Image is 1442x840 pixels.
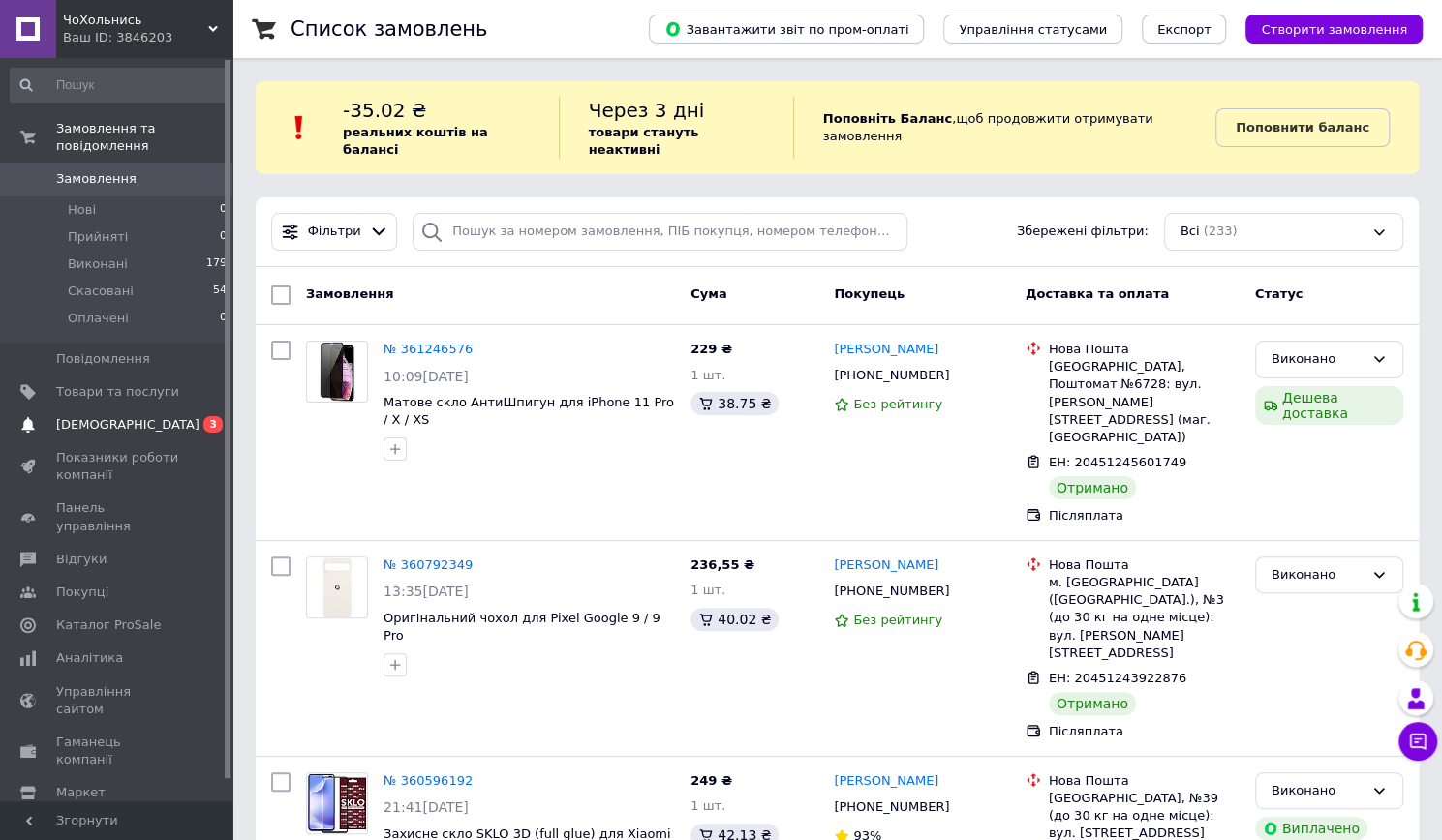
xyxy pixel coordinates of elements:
span: Без рейтингу [853,397,942,411]
a: [PERSON_NAME] [834,556,938,575]
span: Маркет [56,784,106,801]
div: Виплачено [1255,817,1367,840]
span: Виконані [68,255,128,273]
span: Відгуки [56,551,107,568]
div: [PHONE_NUMBER] [830,363,953,388]
button: Створити замовлення [1245,15,1423,44]
a: № 360596192 [384,773,473,788]
span: 0 [220,310,227,327]
b: Поповнити баланс [1236,120,1369,135]
b: товари стануть неактивні [589,125,699,157]
span: -35.02 ₴ [343,99,426,122]
b: реальних коштів на балансі [343,125,488,157]
span: Скасовані [68,283,134,300]
img: :exclamation: [285,113,314,142]
a: Фото товару [306,772,368,834]
span: Прийняті [68,228,128,246]
div: Отримано [1049,692,1136,715]
div: Виконано [1272,781,1364,801]
img: Фото товару [307,342,367,402]
a: [PERSON_NAME] [834,341,938,359]
span: 179 [206,255,227,273]
div: Нова Пошта [1049,772,1240,790]
span: Управління статусами [959,22,1107,37]
span: Замовлення [306,286,393,301]
span: Показники роботи компанії [56,449,179,484]
span: 13:35[DATE] [384,584,469,599]
button: Чат з покупцем [1398,722,1437,761]
span: Замовлення [56,170,137,188]
div: [GEOGRAPHIC_DATA], Поштомат №6728: вул. [PERSON_NAME][STREET_ADDRESS] (маг. [GEOGRAPHIC_DATA]) [1049,358,1240,446]
a: Фото товару [306,556,368,618]
img: Фото товару [307,773,367,833]
div: 38.75 ₴ [690,392,779,415]
span: Cума [690,286,726,301]
a: Поповнити баланс [1215,108,1390,147]
span: Без рейтингу [853,613,942,627]
span: Завантажити звіт по пром-оплаті [664,20,908,38]
div: Виконано [1272,565,1364,585]
span: 1 шт. [690,368,725,382]
span: 3 [203,416,223,433]
button: Експорт [1142,15,1227,44]
h1: Список замовлень [291,17,487,41]
span: 1 шт. [690,583,725,597]
span: Фільтри [308,223,361,241]
b: Поповніть Баланс [823,111,952,126]
a: № 361246576 [384,342,473,356]
a: [PERSON_NAME] [834,772,938,791]
span: Гаманець компанії [56,734,179,768]
button: Управління статусами [943,15,1122,44]
div: Післяплата [1049,507,1240,525]
div: Нова Пошта [1049,556,1240,574]
div: [PHONE_NUMBER] [830,795,953,820]
span: Каталог ProSale [56,616,161,634]
div: Післяплата [1049,723,1240,740]
a: Оригінальний чохол для Pixel Google 9 / 9 Pro [384,611,660,644]
span: 229 ₴ [690,342,732,356]
span: Експорт [1157,22,1212,37]
span: Товари та послуги [56,383,179,401]
span: Управління сайтом [56,683,179,718]
div: Ваш ID: 3846203 [63,29,232,46]
span: 21:41[DATE] [384,799,469,815]
div: Нова Пошта [1049,341,1240,358]
img: Фото товару [307,557,367,617]
div: , щоб продовжити отримувати замовлення [793,97,1215,159]
input: Пошук за номером замовлення, ПІБ покупця, номером телефону, Email, номером накладної [413,213,907,251]
span: Панель управління [56,499,179,534]
span: 249 ₴ [690,773,732,788]
span: 0 [220,201,227,219]
span: Статус [1255,286,1304,301]
span: Створити замовлення [1261,22,1407,37]
span: (233) [1203,224,1237,238]
span: Покупець [834,286,905,301]
div: 40.02 ₴ [690,608,779,631]
span: [DEMOGRAPHIC_DATA] [56,416,199,434]
span: Через 3 дні [589,99,705,122]
button: Завантажити звіт по пром-оплаті [649,15,924,44]
div: Отримано [1049,476,1136,499]
span: Збережені фільтри: [1017,223,1149,241]
a: Фото товару [306,341,368,403]
span: Замовлення та повідомлення [56,120,232,155]
a: № 360792349 [384,557,473,572]
a: Матове скло АнтиШпигун для iPhone 11 Pro / X / XS [384,395,674,428]
input: Пошук [10,68,229,103]
span: Всі [1181,223,1200,241]
span: Покупці [56,584,108,601]
span: Нові [68,201,96,219]
span: 54 [213,283,227,300]
span: ЕН: 20451245601749 [1049,455,1186,469]
a: Створити замовлення [1226,21,1423,36]
span: 0 [220,228,227,246]
span: ЕН: 20451243922876 [1049,671,1186,685]
div: [PHONE_NUMBER] [830,579,953,604]
div: Дешева доставка [1255,386,1403,425]
div: м. [GEOGRAPHIC_DATA] ([GEOGRAPHIC_DATA].), №3 (до 30 кг на одне місце): вул. [PERSON_NAME][STREET... [1049,574,1240,662]
span: Аналітика [56,649,123,667]
span: Повідомлення [56,350,150,368]
div: Виконано [1272,349,1364,370]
